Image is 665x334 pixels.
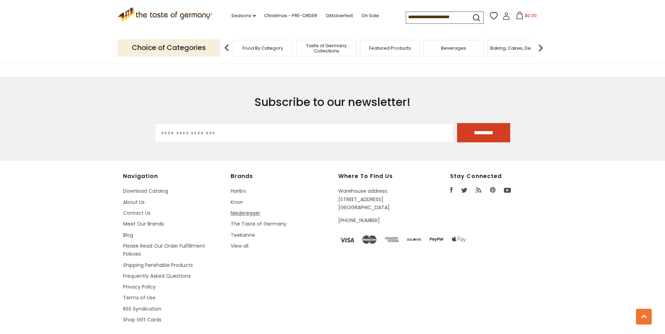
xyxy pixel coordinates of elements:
[243,45,283,51] a: Food By Category
[123,209,151,216] a: Contact Us
[326,12,353,20] a: Oktoberfest
[155,95,510,109] h3: Subscribe to our newsletter!
[534,41,548,55] img: next arrow
[231,173,331,180] h4: Brands
[338,187,418,212] p: Warehouse address: [STREET_ADDRESS] [GEOGRAPHIC_DATA]
[123,272,191,279] a: Frequently Asked Questions
[231,199,243,206] a: Knorr
[123,305,161,312] a: RSS Syndication
[118,39,220,56] p: Choice of Categories
[123,173,224,180] h4: Navigation
[231,242,248,249] a: View all
[369,45,411,51] a: Featured Products
[231,187,246,194] a: Haribo
[490,45,544,51] a: Baking, Cakes, Desserts
[231,12,256,20] a: Seasons
[123,283,156,290] a: Privacy Policy
[361,12,379,20] a: On Sale
[525,13,537,19] span: $0.00
[338,173,418,180] h4: Where to find us
[220,41,234,55] img: previous arrow
[123,294,156,301] a: Terms of Use
[512,12,541,22] button: $0.00
[338,216,418,225] p: [PHONE_NUMBER]
[231,209,260,216] a: Niederegger
[231,232,255,239] a: Teekanne
[123,232,133,239] a: Blog
[298,43,354,54] a: Taste of Germany Collections
[231,220,287,227] a: The Taste of Germany
[123,316,161,323] a: Shop Gift Cards
[450,173,542,180] h4: Stay Connected
[441,45,466,51] a: Beverages
[123,220,164,227] a: Meet Our Brands
[123,262,193,269] a: Shipping Perishable Products
[123,242,205,257] a: Please Read Our Order Fulfillment Policies
[123,199,145,206] a: About Us
[123,187,168,194] a: Download Catalog
[264,12,317,20] a: Christmas - PRE-ORDER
